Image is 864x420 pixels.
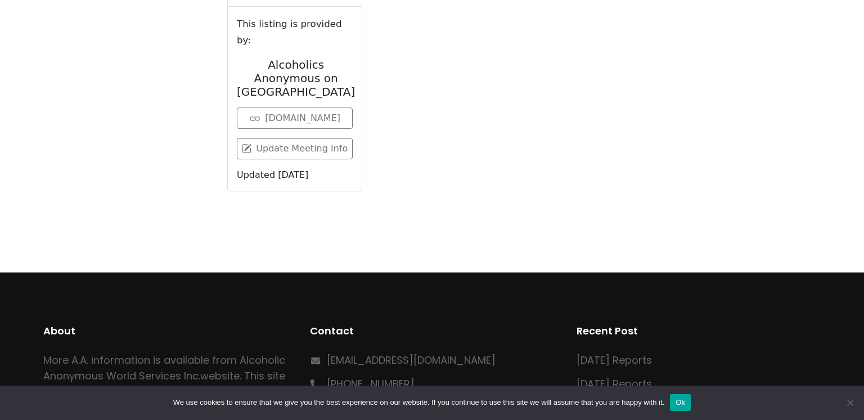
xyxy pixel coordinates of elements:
[43,323,287,339] h2: About
[577,353,652,367] a: [DATE] Reports
[310,323,554,339] h2: Contact
[237,168,353,182] p: Updated [DATE]
[670,394,691,411] button: Ok
[200,369,240,383] a: website
[237,138,353,159] a: Update Meeting Info
[577,377,652,391] a: [DATE] Reports
[237,16,353,48] small: This listing is provided by:
[237,58,355,99] h2: Alcoholics Anonymous on [GEOGRAPHIC_DATA]
[173,397,664,408] span: We use cookies to ensure that we give you the best experience on our website. If you continue to ...
[577,323,821,339] h2: Recent Post
[237,108,353,129] a: [DOMAIN_NAME]
[844,397,856,408] span: No
[327,377,415,391] a: [PHONE_NUMBER]
[327,353,496,367] a: [EMAIL_ADDRESS][DOMAIN_NAME]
